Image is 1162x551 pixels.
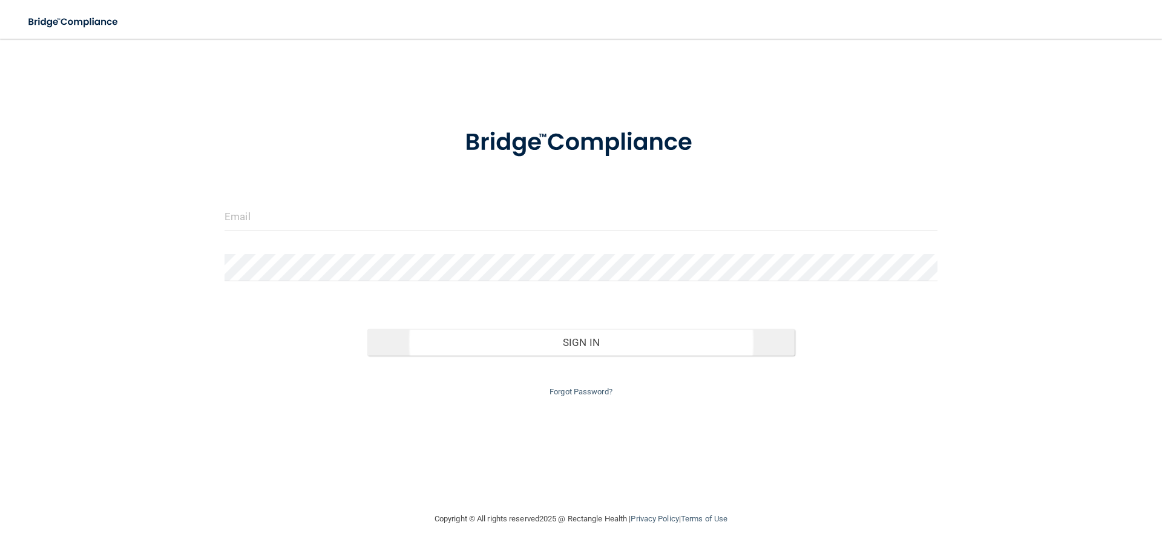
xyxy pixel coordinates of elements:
[440,111,722,174] img: bridge_compliance_login_screen.278c3ca4.svg
[631,514,678,523] a: Privacy Policy
[360,500,802,538] div: Copyright © All rights reserved 2025 @ Rectangle Health | |
[367,329,795,356] button: Sign In
[550,387,612,396] a: Forgot Password?
[681,514,727,523] a: Terms of Use
[225,203,937,230] input: Email
[18,10,130,34] img: bridge_compliance_login_screen.278c3ca4.svg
